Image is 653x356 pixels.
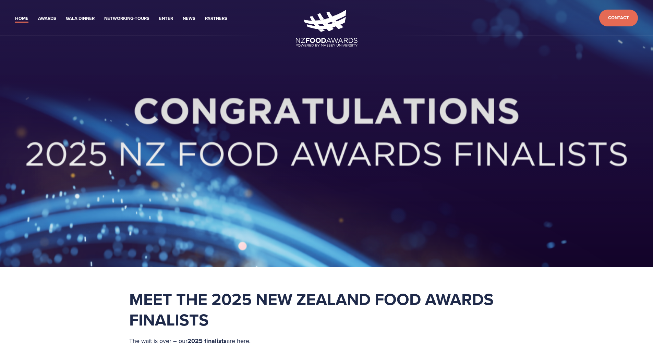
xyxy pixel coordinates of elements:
strong: Meet the 2025 New Zealand Food Awards Finalists [129,287,498,332]
a: Awards [38,15,56,23]
a: Networking-Tours [104,15,149,23]
a: Gala Dinner [66,15,95,23]
a: Contact [599,10,638,26]
strong: 2025 finalists [188,336,227,345]
a: Home [15,15,28,23]
a: News [183,15,195,23]
a: Partners [205,15,227,23]
p: The wait is over – our are here. [129,335,524,347]
a: Enter [159,15,173,23]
